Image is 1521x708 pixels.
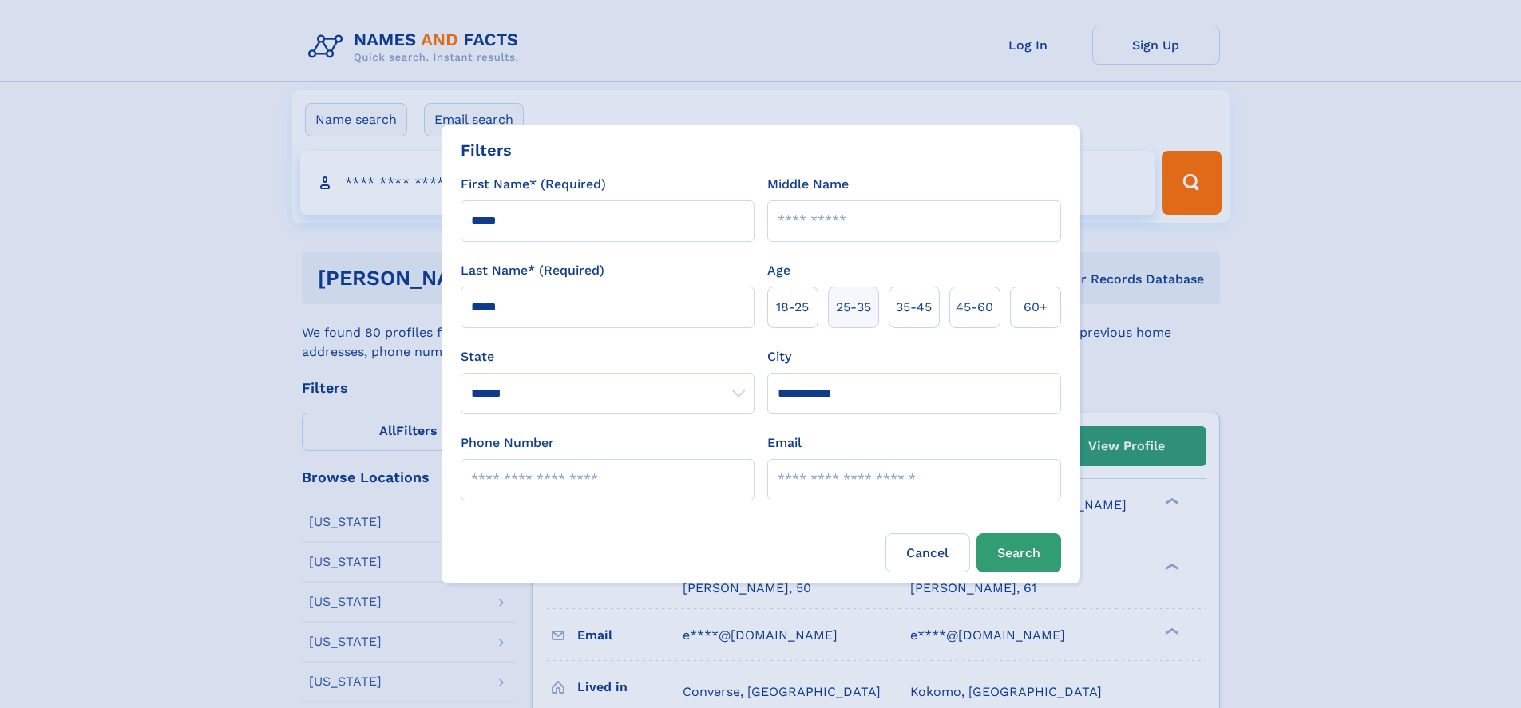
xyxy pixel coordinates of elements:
label: City [767,347,791,366]
span: 25‑35 [836,298,871,317]
span: 18‑25 [776,298,809,317]
button: Search [976,533,1061,572]
span: 35‑45 [896,298,932,317]
label: Email [767,433,802,453]
label: State [461,347,755,366]
span: 60+ [1024,298,1048,317]
span: 45‑60 [956,298,993,317]
label: Cancel [885,533,970,572]
div: Filters [461,138,512,162]
label: Middle Name [767,175,849,194]
label: Last Name* (Required) [461,261,604,280]
label: First Name* (Required) [461,175,606,194]
label: Age [767,261,790,280]
label: Phone Number [461,433,554,453]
